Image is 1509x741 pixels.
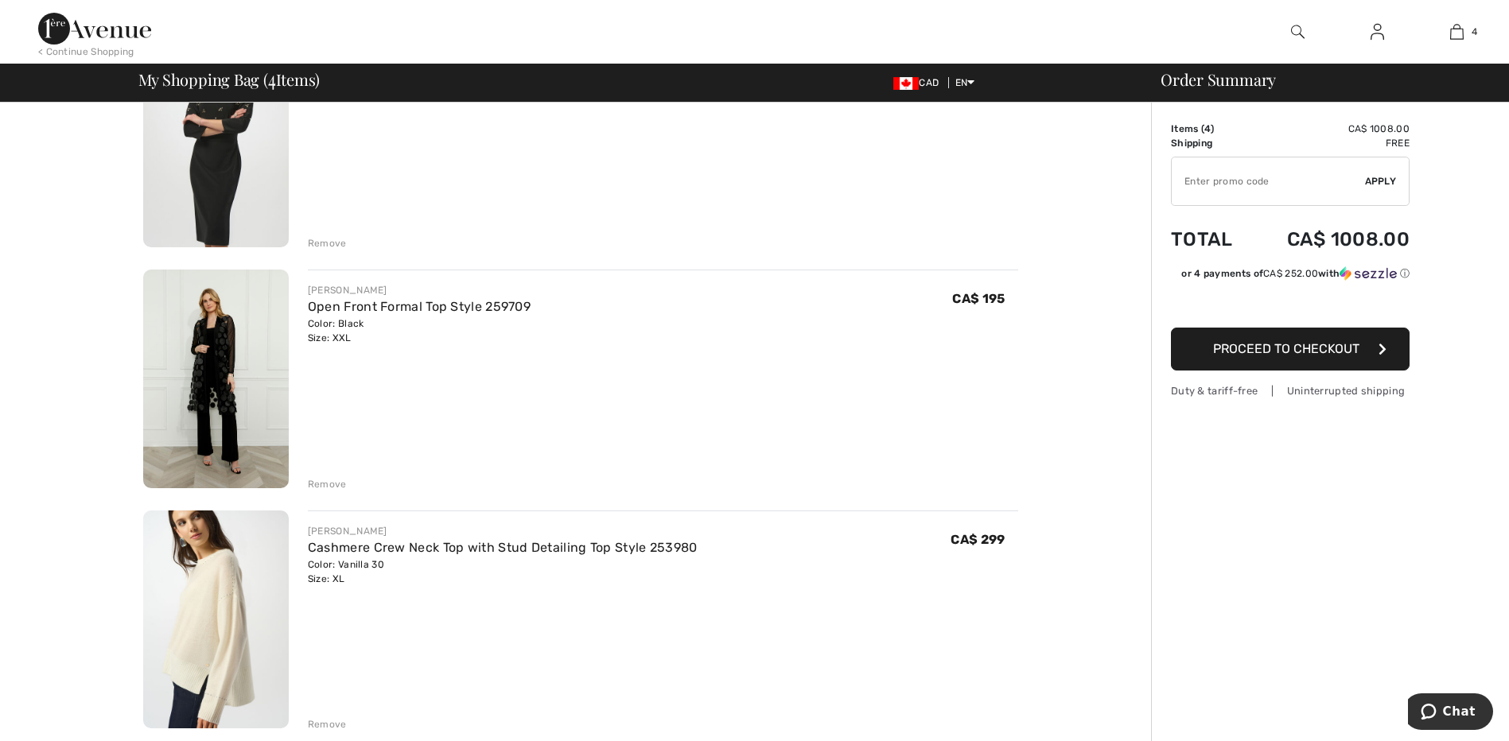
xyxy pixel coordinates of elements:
[1418,22,1495,41] a: 4
[1365,174,1397,188] span: Apply
[1171,122,1250,136] td: Items ( )
[1408,693,1493,733] iframe: Opens a widget where you can chat to one of our agents
[1172,157,1365,205] input: Promo code
[1291,22,1305,41] img: search the website
[1250,136,1410,150] td: Free
[138,72,321,87] span: My Shopping Bag ( Items)
[1204,123,1211,134] span: 4
[308,540,698,555] a: Cashmere Crew Neck Top with Stud Detailing Top Style 253980
[1358,22,1397,42] a: Sign In
[1371,22,1384,41] img: My Info
[1141,72,1499,87] div: Order Summary
[308,524,698,538] div: [PERSON_NAME]
[1181,266,1410,281] div: or 4 payments of with
[1213,341,1359,356] span: Proceed to Checkout
[951,532,1005,547] span: CA$ 299
[308,299,531,314] a: Open Front Formal Top Style 259709
[1472,25,1477,39] span: 4
[1250,212,1410,266] td: CA$ 1008.00
[1171,212,1250,266] td: Total
[143,29,289,247] img: Embellished Midi Dress Style 254007
[308,316,531,345] div: Color: Black Size: XXL
[38,13,151,45] img: 1ère Avenue
[1250,122,1410,136] td: CA$ 1008.00
[308,283,531,297] div: [PERSON_NAME]
[308,477,347,491] div: Remove
[143,510,289,729] img: Cashmere Crew Neck Top with Stud Detailing Top Style 253980
[893,77,945,88] span: CAD
[308,717,347,731] div: Remove
[1340,266,1397,281] img: Sezzle
[1171,383,1410,398] div: Duty & tariff-free | Uninterrupted shipping
[1450,22,1464,41] img: My Bag
[38,45,134,59] div: < Continue Shopping
[952,291,1005,306] span: CA$ 195
[955,77,975,88] span: EN
[1171,328,1410,370] button: Proceed to Checkout
[1171,286,1410,322] iframe: PayPal-paypal
[308,236,347,250] div: Remove
[308,557,698,586] div: Color: Vanilla 30 Size: XL
[1263,268,1318,279] span: CA$ 252.00
[893,77,919,90] img: Canadian Dollar
[268,68,276,88] span: 4
[143,270,289,488] img: Open Front Formal Top Style 259709
[1171,266,1410,286] div: or 4 payments ofCA$ 252.00withSezzle Click to learn more about Sezzle
[1171,136,1250,150] td: Shipping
